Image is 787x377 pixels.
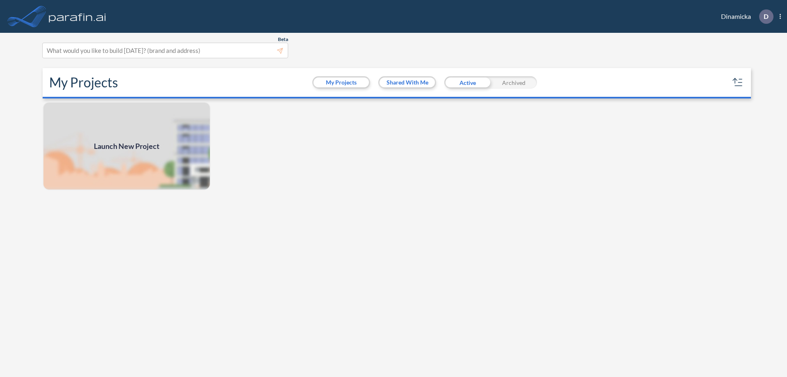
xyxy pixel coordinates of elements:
[444,76,491,89] div: Active
[278,36,288,43] span: Beta
[43,102,211,190] img: add
[731,76,744,89] button: sort
[491,76,537,89] div: Archived
[43,102,211,190] a: Launch New Project
[47,8,108,25] img: logo
[709,9,781,24] div: Dinamicka
[49,75,118,90] h2: My Projects
[764,13,769,20] p: D
[94,141,159,152] span: Launch New Project
[380,78,435,87] button: Shared With Me
[314,78,369,87] button: My Projects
